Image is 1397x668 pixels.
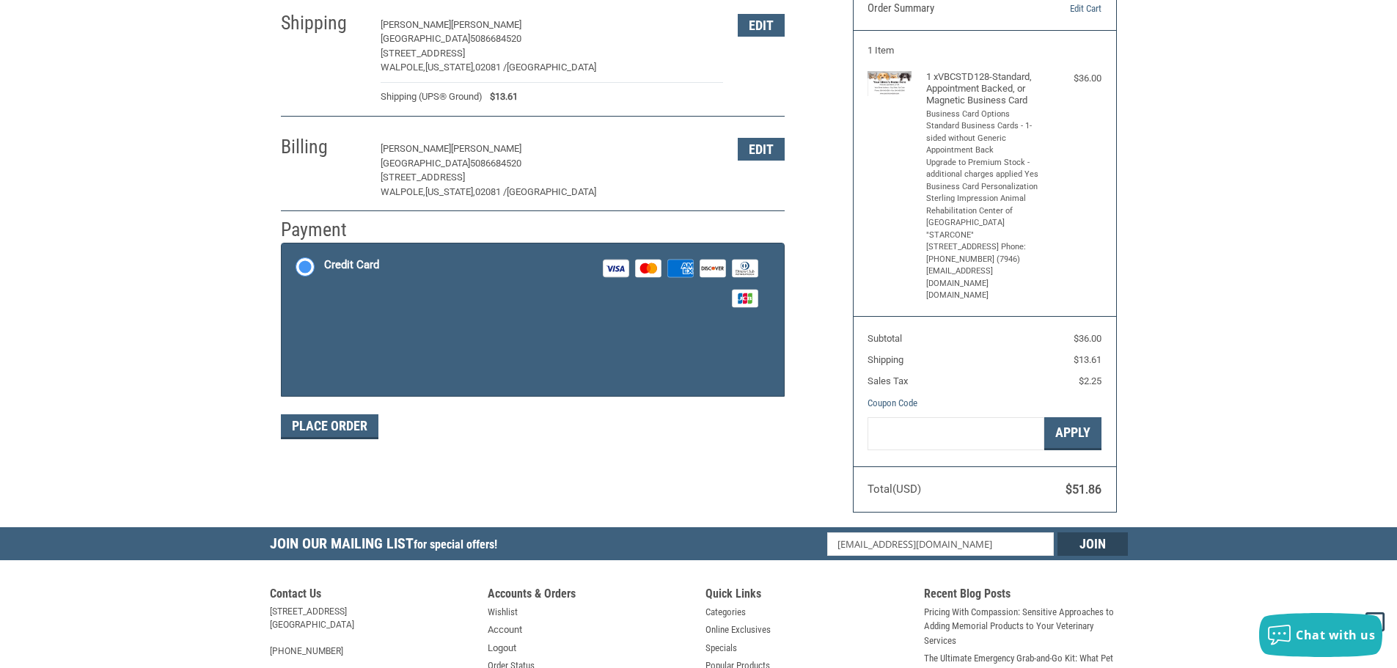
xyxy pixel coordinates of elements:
[381,48,465,59] span: [STREET_ADDRESS]
[381,89,483,104] span: Shipping (UPS® Ground)
[1074,354,1101,365] span: $13.61
[381,143,451,154] span: [PERSON_NAME]
[381,172,465,183] span: [STREET_ADDRESS]
[705,623,771,637] a: Online Exclusives
[738,14,785,37] button: Edit
[381,33,470,44] span: [GEOGRAPHIC_DATA]
[381,158,470,169] span: [GEOGRAPHIC_DATA]
[868,397,917,408] a: Coupon Code
[1044,417,1101,450] button: Apply
[926,71,1040,107] h4: 1 x VBCSTD128-Standard, Appointment Backed, or Magnetic Business Card
[281,135,367,159] h2: Billing
[488,623,522,637] a: Account
[868,45,1101,56] h3: 1 Item
[475,186,507,197] span: 02081 /
[1066,482,1101,496] span: $51.86
[324,253,379,277] div: Credit Card
[470,33,521,44] span: 5086684520
[470,158,521,169] span: 5086684520
[488,587,692,605] h5: Accounts & Orders
[1057,532,1128,556] input: Join
[270,527,505,565] h5: Join Our Mailing List
[451,143,521,154] span: [PERSON_NAME]
[425,186,475,197] span: [US_STATE],
[270,587,474,605] h5: Contact Us
[1079,375,1101,386] span: $2.25
[868,354,903,365] span: Shipping
[488,605,518,620] a: Wishlist
[705,587,909,605] h5: Quick Links
[738,138,785,161] button: Edit
[507,186,596,197] span: [GEOGRAPHIC_DATA]
[924,587,1128,605] h5: Recent Blog Posts
[868,333,902,344] span: Subtotal
[488,641,516,656] a: Logout
[868,375,908,386] span: Sales Tax
[705,605,746,620] a: Categories
[926,109,1040,157] li: Business Card Options Standard Business Cards - 1-sided without Generic Appointment Back
[1296,627,1375,643] span: Chat with us
[281,11,367,35] h2: Shipping
[281,218,367,242] h2: Payment
[868,482,921,496] span: Total (USD)
[414,537,497,551] span: for special offers!
[381,19,451,30] span: [PERSON_NAME]
[451,19,521,30] span: [PERSON_NAME]
[926,157,1040,181] li: Upgrade to Premium Stock - additional charges applied Yes
[483,89,518,104] span: $13.61
[926,181,1040,302] li: Business Card Personalization Sterling Impression Animal Rehabilitation Center of [GEOGRAPHIC_DAT...
[868,1,1027,16] h3: Order Summary
[425,62,475,73] span: [US_STATE],
[1027,1,1101,16] a: Edit Cart
[1043,71,1101,86] div: $36.00
[381,186,425,197] span: Walpole,
[1074,333,1101,344] span: $36.00
[924,605,1128,648] a: Pricing With Compassion: Sensitive Approaches to Adding Memorial Products to Your Veterinary Serv...
[281,414,378,439] button: Place Order
[475,62,507,73] span: 02081 /
[270,605,474,658] address: [STREET_ADDRESS] [GEOGRAPHIC_DATA] [PHONE_NUMBER]
[507,62,596,73] span: [GEOGRAPHIC_DATA]
[705,641,737,656] a: Specials
[868,417,1044,450] input: Gift Certificate or Coupon Code
[381,62,425,73] span: Walpole,
[1259,613,1382,657] button: Chat with us
[827,532,1054,556] input: Email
